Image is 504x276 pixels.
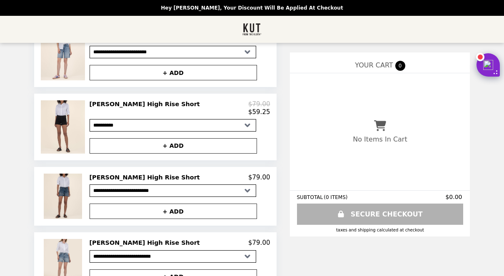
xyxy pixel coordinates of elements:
button: + ADD [90,65,257,80]
select: Select a product variant [90,46,256,58]
p: No Items In Cart [353,135,407,143]
div: Taxes and Shipping calculated at checkout [297,228,463,232]
img: Jane High Rise Short [44,174,84,219]
span: SUBTOTAL [297,194,324,200]
p: $79.00 [248,100,270,108]
p: $79.00 [248,239,270,246]
select: Select a product variant [90,250,256,263]
span: YOUR CART [355,61,393,69]
select: Select a product variant [90,119,256,132]
h2: [PERSON_NAME] High Rise Short [90,100,203,108]
span: ( 0 ITEMS ) [324,194,347,200]
span: $0.00 [445,194,463,200]
h2: [PERSON_NAME] High Rise Short [90,239,203,246]
select: Select a product variant [90,184,256,197]
img: Jane High Rise Short [41,100,87,153]
button: + ADD [90,138,257,154]
button: + ADD [90,204,257,219]
p: $79.00 [248,174,270,181]
img: Hailey High Rise Long Bermuda [41,27,87,80]
span: 0 [395,61,405,71]
p: $59.25 [248,108,270,116]
h2: [PERSON_NAME] High Rise Short [90,174,203,181]
img: Brand Logo [242,21,262,38]
p: Hey [PERSON_NAME], your discount will be applied at checkout [161,5,343,11]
